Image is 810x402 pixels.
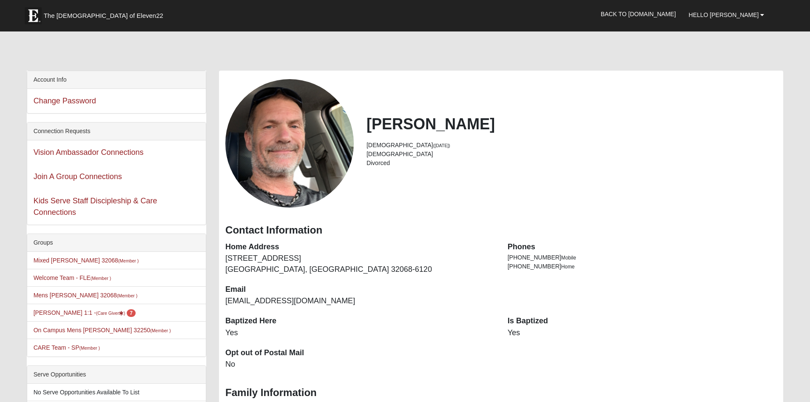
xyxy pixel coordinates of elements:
dd: Yes [225,328,495,339]
a: CARE Team - SP(Member ) [34,344,100,351]
small: (Member ) [80,345,100,351]
a: Vision Ambassador Connections [34,148,144,157]
li: No Serve Opportunities Available To List [27,384,206,401]
span: The [DEMOGRAPHIC_DATA] of Eleven22 [44,11,163,20]
a: Kids Serve Staff Discipleship & Care Connections [34,197,157,217]
small: (Member ) [91,276,111,281]
small: (Member ) [117,293,137,298]
a: Join A Group Connections [34,172,122,181]
dd: [EMAIL_ADDRESS][DOMAIN_NAME] [225,296,495,307]
a: Mens [PERSON_NAME] 32068(Member ) [34,292,138,299]
li: Divorced [367,159,777,168]
dd: [STREET_ADDRESS] [GEOGRAPHIC_DATA], [GEOGRAPHIC_DATA] 32068-6120 [225,253,495,275]
small: ([DATE]) [433,143,450,148]
a: The [DEMOGRAPHIC_DATA] of Eleven22 [20,3,190,24]
h3: Family Information [225,387,777,399]
small: (Care Giver ) [96,311,125,316]
a: Back to [DOMAIN_NAME] [594,3,682,25]
dt: Phones [508,242,777,253]
img: Eleven22 logo [25,7,42,24]
dt: Opt out of Postal Mail [225,348,495,359]
a: View Fullsize Photo [225,79,354,208]
li: [PHONE_NUMBER] [508,253,777,262]
dt: Baptized Here [225,316,495,327]
small: (Member ) [118,258,139,263]
a: [PERSON_NAME] 1:1 -(Care Giver) 7 [34,309,136,316]
li: [DEMOGRAPHIC_DATA] [367,141,777,150]
div: Groups [27,234,206,252]
dd: No [225,359,495,370]
dt: Home Address [225,242,495,253]
li: [DEMOGRAPHIC_DATA] [367,150,777,159]
span: number of pending members [127,309,136,317]
div: Account Info [27,71,206,89]
dt: Is Baptized [508,316,777,327]
span: Mobile [561,255,576,261]
span: Hello [PERSON_NAME] [689,11,759,18]
span: Home [561,264,575,270]
a: On Campus Mens [PERSON_NAME] 32250(Member ) [34,327,171,334]
dt: Email [225,284,495,295]
a: Welcome Team - FLE(Member ) [34,274,111,281]
div: Serve Opportunities [27,366,206,384]
h3: Contact Information [225,224,777,237]
dd: Yes [508,328,777,339]
li: [PHONE_NUMBER] [508,262,777,271]
small: (Member ) [150,328,171,333]
h2: [PERSON_NAME] [367,115,777,133]
div: Connection Requests [27,123,206,140]
a: Hello [PERSON_NAME] [682,4,771,26]
a: Change Password [34,97,96,105]
a: Mixed [PERSON_NAME] 32068(Member ) [34,257,139,264]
